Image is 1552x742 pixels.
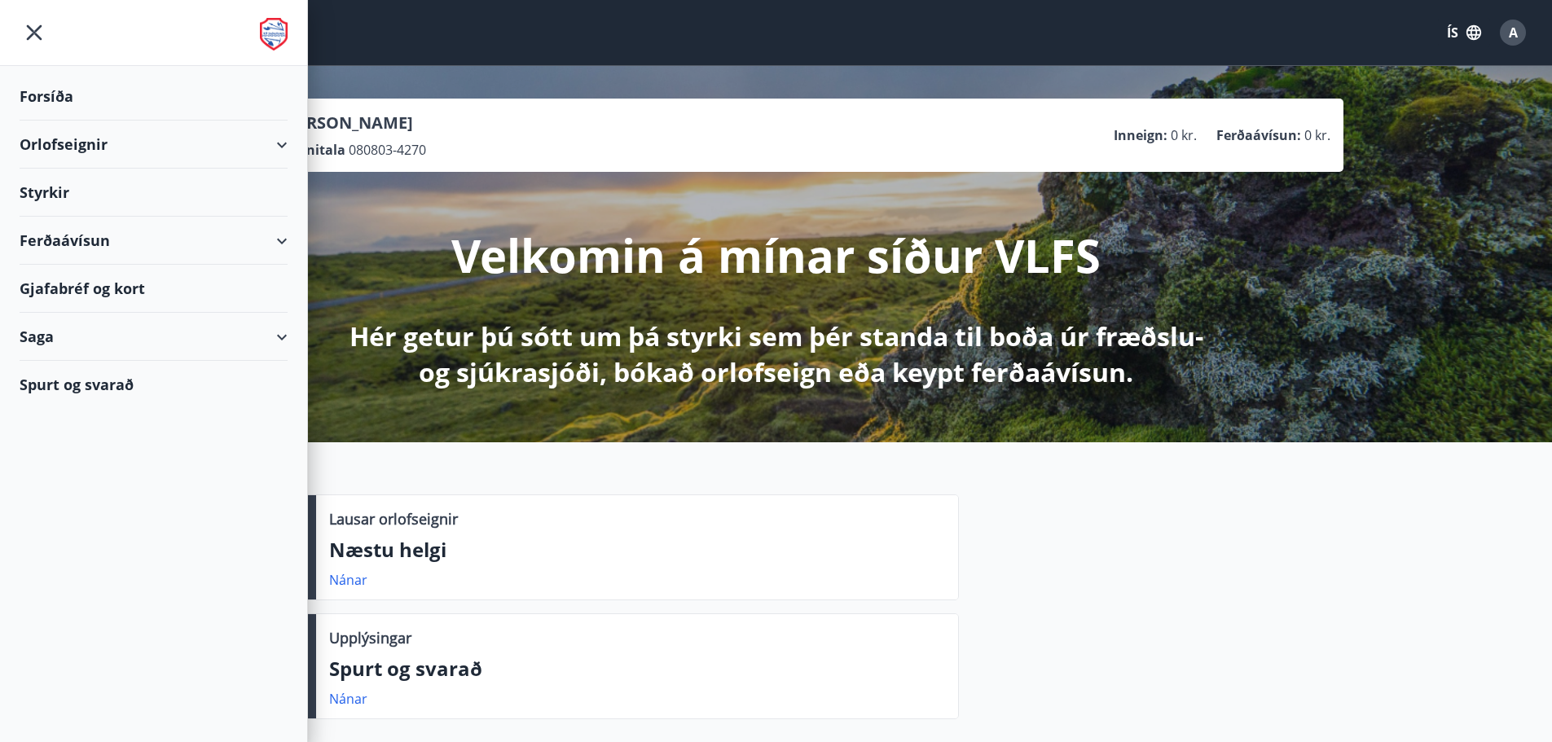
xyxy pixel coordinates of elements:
a: Nánar [329,571,367,589]
p: Lausar orlofseignir [329,508,458,529]
span: A [1509,24,1518,42]
div: Ferðaávísun [20,217,288,265]
div: Spurt og svarað [20,361,288,408]
span: 0 kr. [1304,126,1330,144]
p: Spurt og svarað [329,655,945,683]
div: Saga [20,313,288,361]
div: Styrkir [20,169,288,217]
div: Gjafabréf og kort [20,265,288,313]
div: Orlofseignir [20,121,288,169]
button: menu [20,18,49,47]
p: Kennitala [281,141,345,159]
button: ÍS [1438,18,1490,47]
img: union_logo [260,18,288,50]
p: Næstu helgi [329,536,945,564]
p: Ferðaávísun : [1216,126,1301,144]
p: [PERSON_NAME] [281,112,426,134]
button: A [1493,13,1532,52]
span: 0 kr. [1171,126,1197,144]
p: Inneign : [1114,126,1167,144]
span: 080803-4270 [349,141,426,159]
div: Forsíða [20,72,288,121]
p: Velkomin á mínar síður VLFS [451,224,1101,286]
a: Nánar [329,690,367,708]
p: Upplýsingar [329,627,411,648]
p: Hér getur þú sótt um þá styrki sem þér standa til boða úr fræðslu- og sjúkrasjóði, bókað orlofsei... [346,318,1207,390]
